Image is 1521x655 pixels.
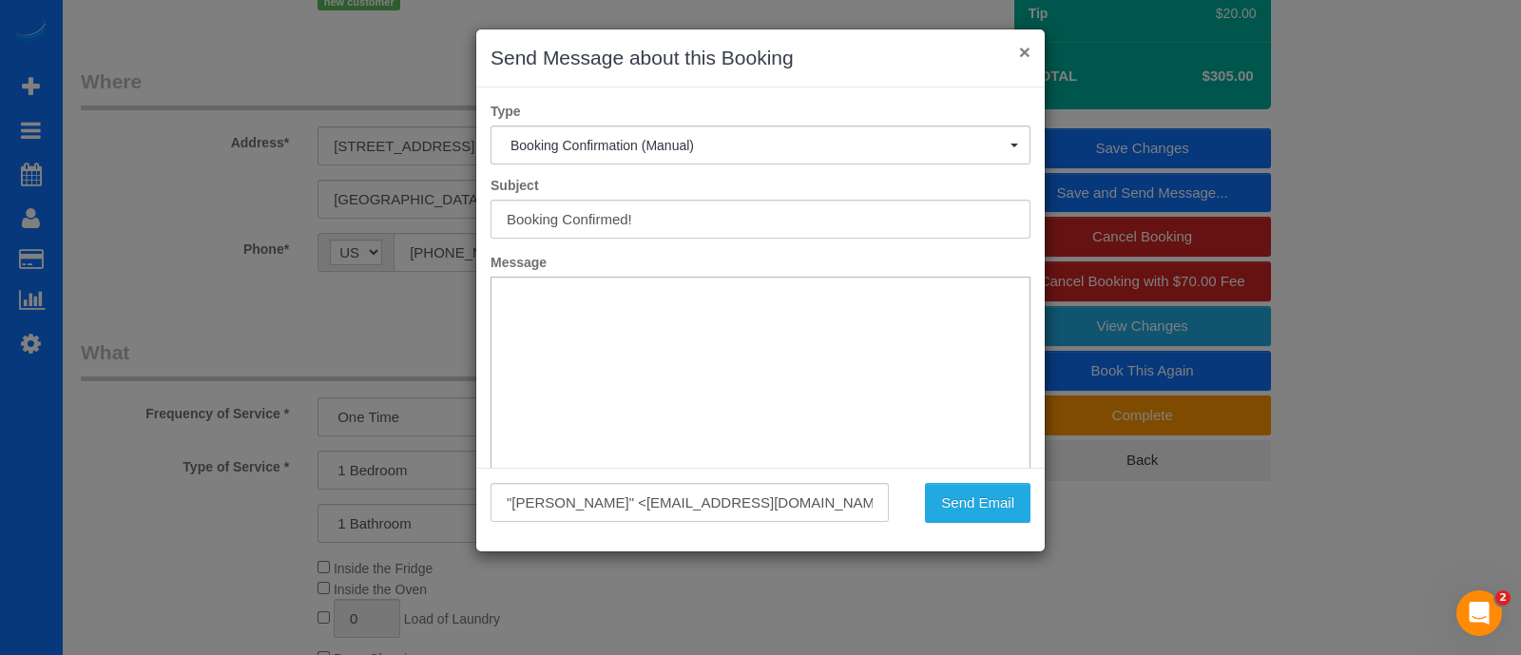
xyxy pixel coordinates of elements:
span: Booking Confirmation (Manual) [510,138,1011,153]
button: × [1019,42,1030,62]
label: Type [476,102,1045,121]
span: 2 [1495,590,1511,606]
label: Message [476,253,1045,272]
input: Subject [491,200,1030,239]
iframe: Intercom live chat [1456,590,1502,636]
h3: Send Message about this Booking [491,44,1030,72]
label: Subject [476,176,1045,195]
iframe: Rich Text Editor, editor1 [491,278,1030,574]
button: Send Email [925,483,1030,523]
button: Booking Confirmation (Manual) [491,125,1030,164]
